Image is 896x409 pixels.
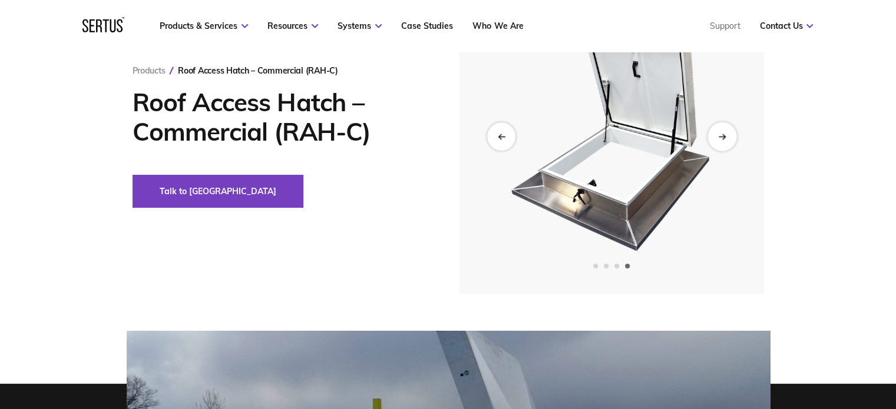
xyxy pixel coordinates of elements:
div: Next slide [707,122,736,151]
a: Products [133,65,166,76]
a: Case Studies [401,21,453,31]
span: Go to slide 2 [604,264,609,268]
button: Talk to [GEOGRAPHIC_DATA] [133,175,303,208]
a: Products & Services [160,21,248,31]
h1: Roof Access Hatch – Commercial (RAH-C) [133,88,424,147]
span: Go to slide 3 [614,264,619,268]
iframe: Chat Widget [685,273,896,409]
a: Who We Are [472,21,523,31]
a: Contact Us [759,21,813,31]
span: Go to slide 1 [593,264,598,268]
div: Previous slide [487,122,515,151]
a: Systems [338,21,382,31]
a: Resources [267,21,318,31]
a: Support [709,21,740,31]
